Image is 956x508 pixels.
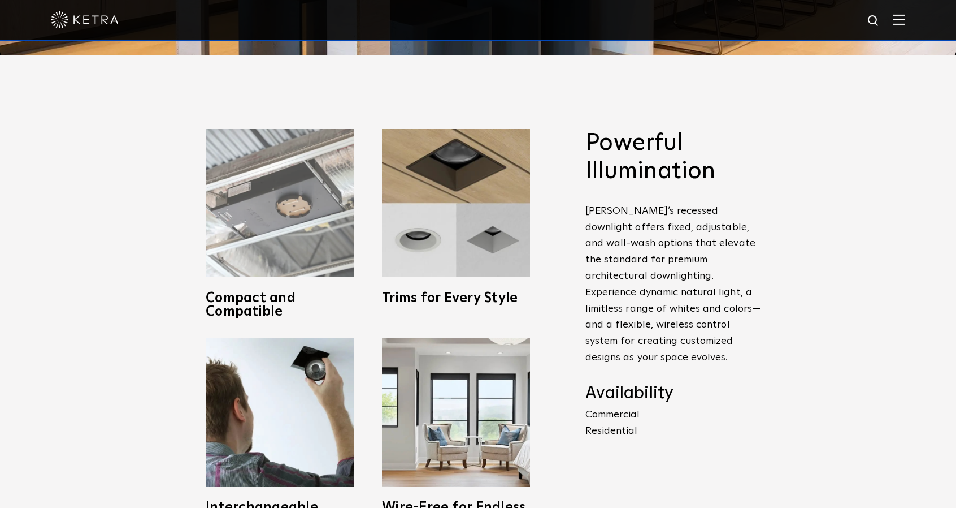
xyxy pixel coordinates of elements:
[206,338,354,487] img: D3_OpticSwap
[585,129,761,186] h2: Powerful Illumination
[867,14,881,28] img: search icon
[585,383,761,404] h4: Availability
[382,338,530,487] img: D3_WV_Bedroom
[382,129,530,277] img: trims-for-every-style
[585,203,761,366] p: [PERSON_NAME]’s recessed downlight offers fixed, adjustable, and wall-wash options that elevate t...
[382,291,530,305] h3: Trims for Every Style
[585,407,761,440] p: Commercial Residential
[51,11,119,28] img: ketra-logo-2019-white
[206,129,354,277] img: compact-and-copatible
[893,14,905,25] img: Hamburger%20Nav.svg
[206,291,354,318] h3: Compact and Compatible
